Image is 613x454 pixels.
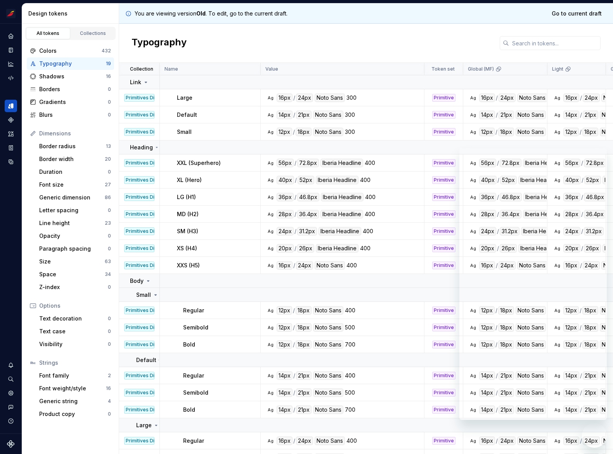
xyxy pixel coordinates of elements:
div: 24px [499,94,516,102]
div: Opacity [39,232,108,240]
div: Primitive [432,372,455,379]
a: Letter spacing0 [36,204,114,217]
div: Primitive [432,128,455,136]
iframe: Botón para iniciar la ventana de mensajería, conversación en curso [582,423,607,448]
div: Ag [267,160,274,166]
div: Components [5,114,17,126]
div: Ag [267,307,274,314]
div: 14px [277,371,293,380]
p: Light [552,66,563,72]
div: 86 [105,194,111,201]
div: Notifications [5,359,17,371]
div: Strings [39,359,111,367]
div: / [496,111,498,119]
div: Text decoration [39,315,108,322]
p: Semibold [183,389,208,397]
p: Value [265,66,278,72]
button: Contact support [5,401,17,413]
div: Iberia Headline [319,227,361,236]
div: Primitives Dimension (0.1) [124,193,154,201]
div: 23 [105,220,111,226]
div: Generic string [39,397,108,405]
div: Noto Sans [315,261,345,270]
div: Ag [267,262,274,269]
div: 400 [346,261,357,270]
div: 0 [108,86,111,92]
div: 21px [583,111,598,119]
div: 21px [296,388,312,397]
div: Ag [554,95,560,101]
a: Documentation [5,44,17,56]
div: 63 [105,258,111,265]
div: Primitive [432,389,455,397]
p: Name [165,66,178,72]
div: / [580,128,582,136]
a: Visibility0 [36,338,114,350]
div: Ag [554,112,560,118]
div: Space [39,270,105,278]
div: Assets [5,128,17,140]
div: Ag [267,112,274,118]
a: Borders0 [27,83,114,95]
div: 16px [277,94,293,102]
div: Primitive [432,193,455,201]
div: / [294,227,296,236]
a: Border width20 [36,153,114,165]
a: Z-index0 [36,281,114,293]
div: 12px [277,128,292,136]
a: Border radius13 [36,140,114,152]
div: Colors [39,47,102,55]
div: Primitives Dimension (0.1) [124,324,154,331]
div: Ag [267,341,274,348]
div: Ag [267,438,274,444]
div: / [294,210,296,218]
div: Ag [470,95,476,101]
a: Product copy0 [36,408,114,420]
a: Generic dimension86 [36,191,114,204]
div: 14px [563,111,579,119]
div: 21px [296,371,312,380]
div: Product copy [39,410,108,418]
a: Generic string4 [36,395,114,407]
p: Regular [183,372,204,379]
div: / [580,94,582,102]
p: SM (H3) [177,227,198,235]
p: Token set [431,66,455,72]
div: Primitives Dimension (0.1) [124,210,154,218]
div: Iberia Headline [316,176,358,184]
div: Collections [74,30,113,36]
iframe: Ventana de mensajería [459,148,607,420]
div: 4 [108,398,111,404]
div: Design tokens [5,100,17,112]
div: Iberia Headline [320,210,363,218]
div: Primitives Dimension (0.1) [124,227,154,235]
div: 13 [106,143,111,149]
div: 21px [499,111,514,119]
div: 12px [277,323,292,332]
div: Analytics [5,58,17,70]
a: Colors432 [27,45,114,57]
button: Search ⌘K [5,373,17,385]
div: 12px [479,128,495,136]
a: Paragraph spacing0 [36,243,114,255]
a: Typography19 [27,57,114,70]
div: Design tokens [28,10,116,17]
img: 55604660-494d-44a9-beb2-692398e9940a.png [6,9,16,18]
div: 700 [345,340,355,349]
div: / [580,111,582,119]
div: Generic dimension [39,194,105,201]
div: Iberia Headline [321,193,364,201]
div: 14px [277,111,293,119]
div: Primitive [432,307,455,314]
div: Ag [470,112,476,118]
a: Font size27 [36,178,114,191]
div: 20 [105,156,111,162]
p: Semibold [183,324,208,331]
div: 14px [277,388,293,397]
p: Large [177,94,192,102]
div: 14px [277,405,293,414]
div: Primitives Dimension (0.1) [124,244,154,252]
div: 34 [105,271,111,277]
